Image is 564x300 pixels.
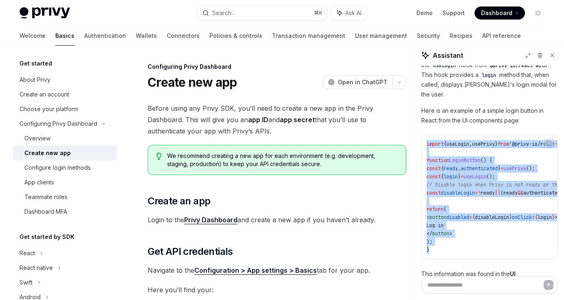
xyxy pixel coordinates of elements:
span: login [482,72,496,79]
span: useLogin [464,173,486,180]
span: ( [444,206,446,212]
span: Login to the and create a new app if you haven’t already. [148,214,406,226]
h5: Get started [20,59,52,68]
span: disableLogin [441,190,475,196]
span: (); [486,173,495,180]
div: Configure login methods [24,163,91,173]
span: login [444,173,458,180]
img: light logo [20,7,70,19]
div: Teammate roles [24,192,68,202]
div: Swift [20,278,33,287]
span: button [429,214,446,221]
span: ready [444,165,458,172]
span: (); [526,165,535,172]
span: Log in [427,222,444,229]
a: Policies & controls [209,26,262,46]
div: Configuring Privy Dashboard [148,63,406,71]
button: Send message [544,280,553,290]
a: Privy Dashboard [184,216,237,224]
span: login [538,214,552,221]
span: { [472,214,475,221]
span: = [475,190,478,196]
span: = [469,214,472,221]
div: React [20,248,35,258]
a: API reference [482,26,521,46]
a: Dashboard [475,7,525,20]
span: { [441,165,444,172]
span: Assistant [433,50,463,60]
span: const [427,190,441,196]
a: Demo [416,9,433,17]
div: About Privy [20,75,50,85]
a: Wallets [136,26,157,46]
div: Overview [24,134,50,143]
span: } [498,165,501,172]
a: About Privy [13,72,117,87]
span: ready [481,190,495,196]
span: && [518,190,523,196]
a: Security [417,26,440,46]
span: usePrivy [472,141,495,147]
span: Here you’ll find your: [148,284,406,296]
span: } [495,141,498,147]
span: } [458,173,461,180]
span: Get API credentials [148,245,233,258]
span: = [532,214,535,221]
div: Create an account [20,90,69,99]
span: disableLogin [475,214,509,221]
span: LoginButton [449,157,481,164]
p: You can create a login button using the hook from . This hook provides a method that, when called... [421,50,557,99]
span: const [427,173,441,180]
span: </ [427,230,432,237]
span: = [461,173,464,180]
div: Create new app [24,148,71,158]
a: Create an account [13,87,117,102]
button: Open in ChatGPT [323,75,392,89]
span: { [441,173,444,180]
button: Search...⌘K [197,6,328,20]
span: const [427,165,441,172]
a: Overview [13,131,117,146]
span: > [555,214,557,221]
h1: Create new app [148,75,237,90]
a: Dashboard MFA [13,204,117,219]
span: from [498,141,509,147]
span: import [427,141,444,147]
a: Choose your platform [13,102,117,116]
span: usePrivy [503,165,526,172]
span: Before using any Privy SDK, you’ll need to create a new app in the Privy Dashboard. This will giv... [148,103,406,137]
div: Configuring Privy Dashboard [20,119,97,129]
span: { [535,214,538,221]
span: We recommend creating a new app for each environment (e.g. development, staging, production) to k... [167,152,398,168]
span: function [427,157,449,164]
a: Basics [55,26,74,46]
span: ( [501,190,503,196]
span: button [432,230,449,237]
span: = [501,165,503,172]
span: useLogin [446,141,469,147]
a: Create new app [13,146,117,160]
span: authenticated [523,190,560,196]
a: Connectors [167,26,200,46]
span: () { [481,157,492,164]
div: App clients [24,177,54,187]
span: } [427,247,429,253]
span: , [458,165,461,172]
span: } [552,214,555,221]
span: @privy-io/react-auth [490,62,547,69]
div: Dashboard MFA [24,207,67,217]
span: Navigate to the tab for your app. [148,265,406,276]
span: authenticated [461,165,498,172]
a: Configuration > App settings > Basics [194,266,317,275]
span: Open in ChatGPT [338,78,388,86]
p: This information was found in the and pages. [421,269,557,289]
a: Welcome [20,26,46,46]
svg: Tip [156,153,162,160]
div: React native [20,263,53,273]
span: > [449,230,452,237]
span: useLogin [433,62,456,69]
span: Create an app [148,195,210,208]
strong: app ID [248,116,268,124]
span: ready [503,190,518,196]
strong: app secret [280,116,315,124]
